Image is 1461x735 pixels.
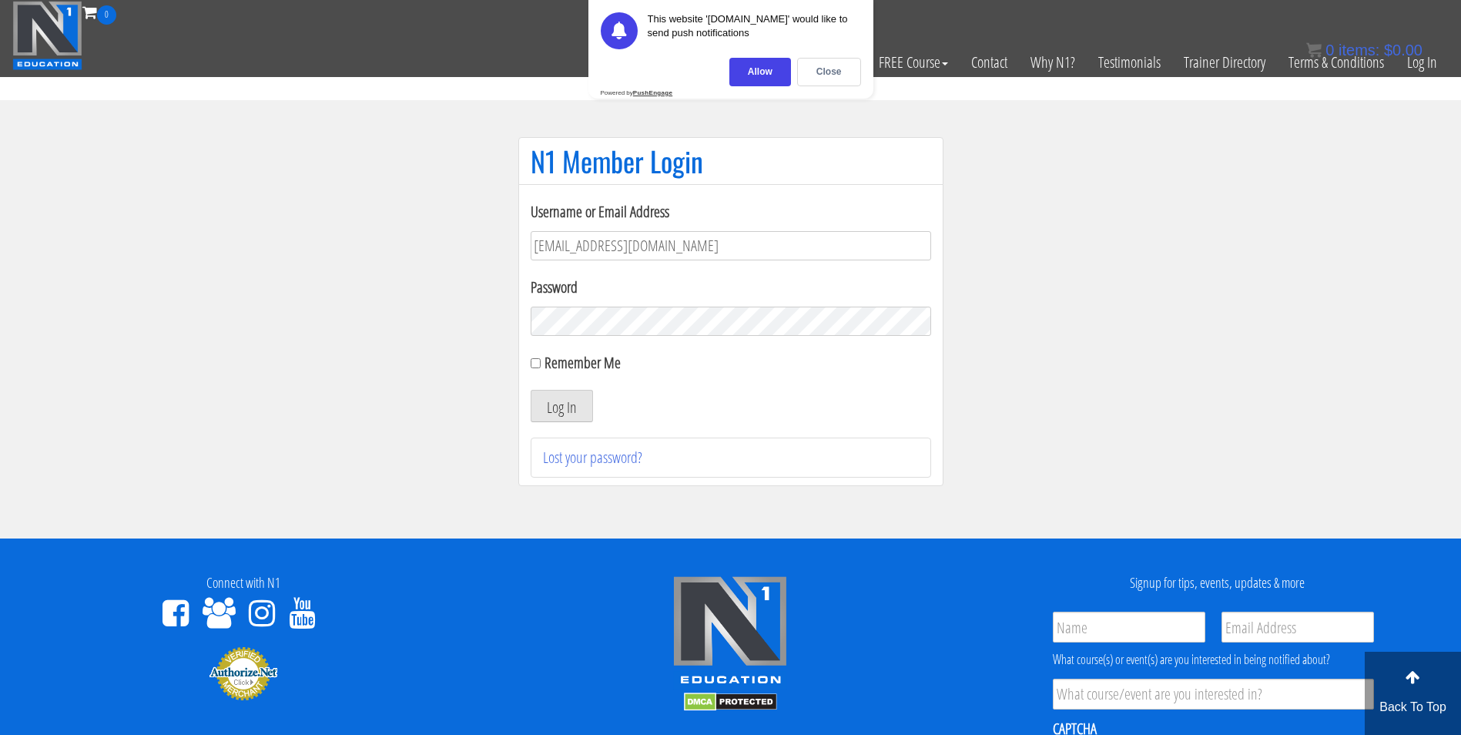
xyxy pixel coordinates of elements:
[1019,25,1087,100] a: Why N1?
[1053,650,1374,669] div: What course(s) or event(s) are you interested in being notified about?
[648,12,861,49] div: This website '[DOMAIN_NAME]' would like to send push notifications
[97,5,116,25] span: 0
[1396,25,1449,100] a: Log In
[960,25,1019,100] a: Contact
[633,89,672,96] strong: PushEngage
[12,576,475,591] h4: Connect with N1
[986,576,1449,591] h4: Signup for tips, events, updates & more
[1053,612,1205,643] input: Name
[1384,42,1422,59] bdi: 0.00
[531,276,931,299] label: Password
[601,89,673,96] div: Powered by
[684,693,777,711] img: DMCA.com Protection Status
[531,390,593,422] button: Log In
[1087,25,1172,100] a: Testimonials
[1325,42,1334,59] span: 0
[867,25,960,100] a: FREE Course
[1306,42,1322,58] img: icon11.png
[797,58,861,86] div: Close
[1277,25,1396,100] a: Terms & Conditions
[1306,42,1422,59] a: 0 items: $0.00
[545,352,621,373] label: Remember Me
[1221,612,1374,643] input: Email Address
[543,447,642,468] a: Lost your password?
[12,1,82,70] img: n1-education
[729,58,791,86] div: Allow
[672,576,788,690] img: n1-edu-logo
[1384,42,1392,59] span: $
[82,2,116,22] a: 0
[531,146,931,176] h1: N1 Member Login
[1053,679,1374,710] input: What course/event are you interested in?
[1339,42,1379,59] span: items:
[209,646,278,701] img: Authorize.Net Merchant - Click to Verify
[1172,25,1277,100] a: Trainer Directory
[531,200,931,223] label: Username or Email Address
[1365,698,1461,717] p: Back To Top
